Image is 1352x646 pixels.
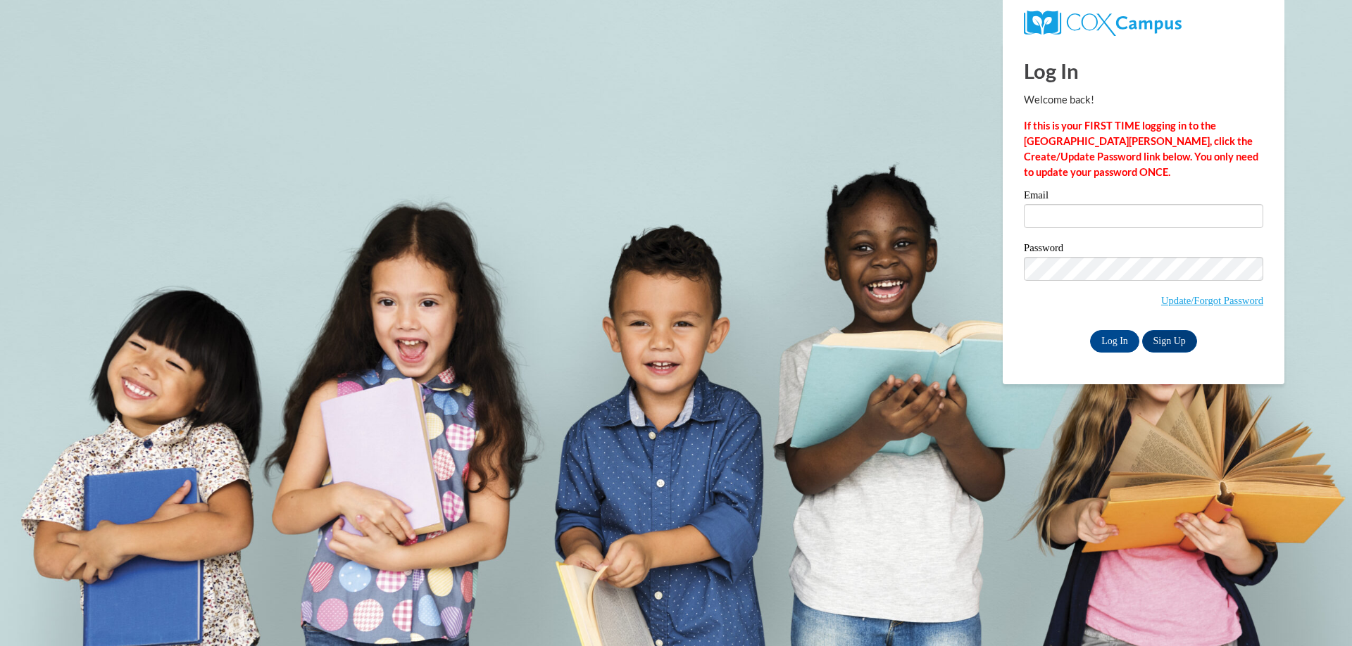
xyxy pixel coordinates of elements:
[1142,330,1197,353] a: Sign Up
[1024,56,1263,85] h1: Log In
[1090,330,1139,353] input: Log In
[1024,11,1182,36] img: COX Campus
[1024,120,1258,178] strong: If this is your FIRST TIME logging in to the [GEOGRAPHIC_DATA][PERSON_NAME], click the Create/Upd...
[1024,190,1263,204] label: Email
[1024,11,1263,36] a: COX Campus
[1161,295,1263,306] a: Update/Forgot Password
[1024,92,1263,108] p: Welcome back!
[1024,243,1263,257] label: Password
